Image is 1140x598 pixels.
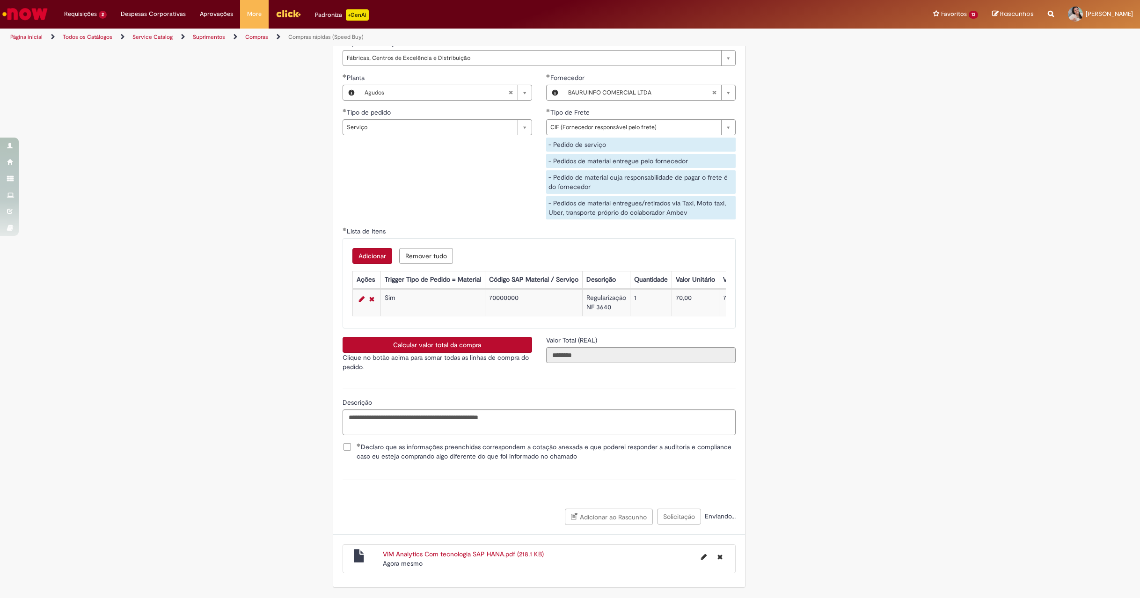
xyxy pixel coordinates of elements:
img: click_logo_yellow_360x200.png [276,7,301,21]
span: Agudos [365,85,508,100]
input: Valor Total (REAL) [546,347,736,363]
textarea: Descrição [343,409,736,435]
span: Serviço [347,120,513,135]
th: Descrição [582,271,630,289]
span: Enviando... [703,512,736,520]
a: Compras rápidas (Speed Buy) [288,33,364,41]
td: 70,00 [719,290,779,316]
a: VIM Analytics Com tecnologia SAP HANA.pdf (218.1 KB) [383,550,544,558]
th: Trigger Tipo de Pedido = Material [380,271,485,289]
label: Somente leitura - Valor Total (REAL) [546,335,599,345]
span: Obrigatório Preenchido [546,74,550,78]
a: Suprimentos [193,33,225,41]
a: BAURUINFO COMERCIAL LTDALimpar campo Fornecedor [563,85,735,100]
a: Compras [245,33,268,41]
span: Planta [347,73,366,82]
span: Despesas Corporativas [121,9,186,19]
span: Obrigatório Preenchido [343,74,347,78]
a: Página inicial [10,33,43,41]
span: Rascunhos [1000,9,1034,18]
span: [PERSON_NAME] [1086,10,1133,18]
a: Todos os Catálogos [63,33,112,41]
button: Calcular valor total da compra [343,337,532,353]
a: Remover linha 1 [367,293,377,305]
img: ServiceNow [1,5,49,23]
span: Obrigatório Preenchido [343,227,347,231]
div: - Pedido de serviço [546,138,736,152]
time: 30/09/2025 13:09:38 [383,559,423,568]
div: - Pedidos de material entregues/retirados via Taxi, Moto taxi, Uber, transporte próprio do colabo... [546,196,736,219]
td: 1 [630,290,672,316]
a: AgudosLimpar campo Planta [360,85,532,100]
ul: Trilhas de página [7,29,753,46]
span: Obrigatório Preenchido [546,109,550,112]
span: Obrigatório Preenchido [343,109,347,112]
a: Rascunhos [992,10,1034,19]
span: Lista de Itens [347,227,387,235]
abbr: Limpar campo Planta [504,85,518,100]
span: Aprovações [200,9,233,19]
span: Descrição [343,398,374,407]
div: Padroniza [315,9,369,21]
td: 70000000 [485,290,582,316]
span: Fábricas, Centros de Excelência e Distribuição [347,51,716,66]
p: +GenAi [346,9,369,21]
button: Planta, Visualizar este registro Agudos [343,85,360,100]
button: Editar nome de arquivo VIM Analytics Com tecnologia SAP HANA.pdf [695,549,712,564]
th: Valor Unitário [672,271,719,289]
a: Service Catalog [132,33,173,41]
span: Obrigatório Preenchido [357,443,361,447]
span: More [247,9,262,19]
span: 13 [969,11,978,19]
span: CIF (Fornecedor responsável pelo frete) [550,120,716,135]
th: Código SAP Material / Serviço [485,271,582,289]
abbr: Limpar campo Fornecedor [707,85,721,100]
span: BAURUINFO COMERCIAL LTDA [568,85,712,100]
span: Tipo de Frete [550,108,592,117]
span: Declaro que as informações preenchidas correspondem a cotação anexada e que poderei responder a a... [357,442,736,461]
span: 2 [99,11,107,19]
td: 70,00 [672,290,719,316]
th: Ações [352,271,380,289]
button: Remove all rows for Lista de Itens [399,248,453,264]
span: Agora mesmo [383,559,423,568]
th: Quantidade [630,271,672,289]
button: Add a row for Lista de Itens [352,248,392,264]
p: Clique no botão acima para somar todas as linhas de compra do pedido. [343,353,532,372]
span: Requisições [64,9,97,19]
span: Fornecedor [550,73,586,82]
div: - Pedido de material cuja responsabilidade de pagar o frete é do fornecedor [546,170,736,194]
div: - Pedidos de material entregue pelo fornecedor [546,154,736,168]
a: Editar Linha 1 [357,293,367,305]
span: Tipo de pedido [347,108,393,117]
td: Regularização NF 3640 [582,290,630,316]
td: Sim [380,290,485,316]
button: Fornecedor , Visualizar este registro BAURUINFO COMERCIAL LTDA [547,85,563,100]
button: Excluir VIM Analytics Com tecnologia SAP HANA.pdf [712,549,728,564]
th: Valor Total Moeda [719,271,779,289]
span: Favoritos [941,9,967,19]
